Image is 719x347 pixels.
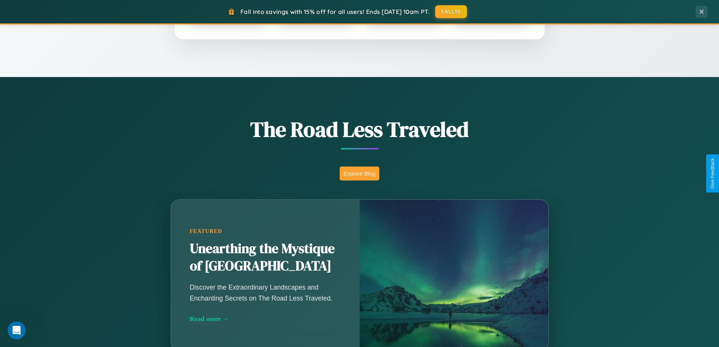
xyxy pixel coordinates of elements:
h1: The Road Less Traveled [133,115,586,144]
div: Read more → [190,315,341,323]
p: Discover the Extraordinary Landscapes and Enchanting Secrets on The Road Less Traveled. [190,282,341,303]
button: Explore Blog [340,167,379,180]
div: Give Feedback [710,158,715,189]
button: FALL15 [435,5,467,18]
h2: Unearthing the Mystique of [GEOGRAPHIC_DATA] [190,240,341,275]
div: Featured [190,228,341,234]
span: Fall into savings with 15% off for all users! Ends [DATE] 10am PT. [240,8,430,15]
iframe: Intercom live chat [8,321,26,339]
